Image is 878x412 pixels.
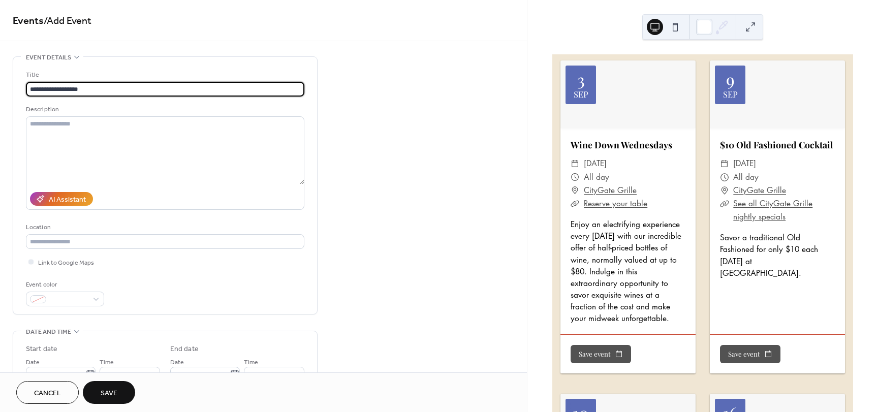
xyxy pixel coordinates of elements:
[571,184,580,197] div: ​
[44,11,91,31] span: / Add Event
[577,71,585,88] div: 3
[170,357,184,368] span: Date
[170,344,199,355] div: End date
[726,71,735,88] div: 9
[733,184,786,197] a: CityGate Grille
[16,381,79,404] button: Cancel
[101,388,117,399] span: Save
[26,344,57,355] div: Start date
[100,357,114,368] span: Time
[574,90,588,99] div: Sep
[26,279,102,290] div: Event color
[26,70,302,80] div: Title
[26,52,71,63] span: Event details
[723,90,738,99] div: Sep
[733,199,812,221] a: See all CityGate Grille nightly specials
[720,184,729,197] div: ​
[13,11,44,31] a: Events
[720,197,729,210] div: ​
[30,192,93,206] button: AI Assistant
[584,184,637,197] a: CityGate Grille
[584,199,647,208] a: Reserve your table
[34,388,61,399] span: Cancel
[26,222,302,233] div: Location
[733,157,756,170] span: [DATE]
[83,381,135,404] button: Save
[710,232,845,278] div: Savor a traditional Old Fashioned for only $10 each [DATE] at [GEOGRAPHIC_DATA].
[571,139,672,150] a: Wine Down Wednesdays
[720,139,833,150] a: $10 Old Fashioned Cocktail
[571,345,631,363] button: Save event
[26,357,40,368] span: Date
[571,197,580,210] div: ​
[26,104,302,115] div: Description
[720,345,780,363] button: Save event
[571,171,580,184] div: ​
[26,327,71,337] span: Date and time
[244,357,258,368] span: Time
[720,171,729,184] div: ​
[38,258,94,268] span: Link to Google Maps
[584,157,607,170] span: [DATE]
[49,195,86,205] div: AI Assistant
[584,171,609,184] span: All day
[733,171,759,184] span: All day
[720,157,729,170] div: ​
[571,157,580,170] div: ​
[560,218,696,324] div: Enjoy an electrifying experience every [DATE] with our incredible offer of half-priced bottles of...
